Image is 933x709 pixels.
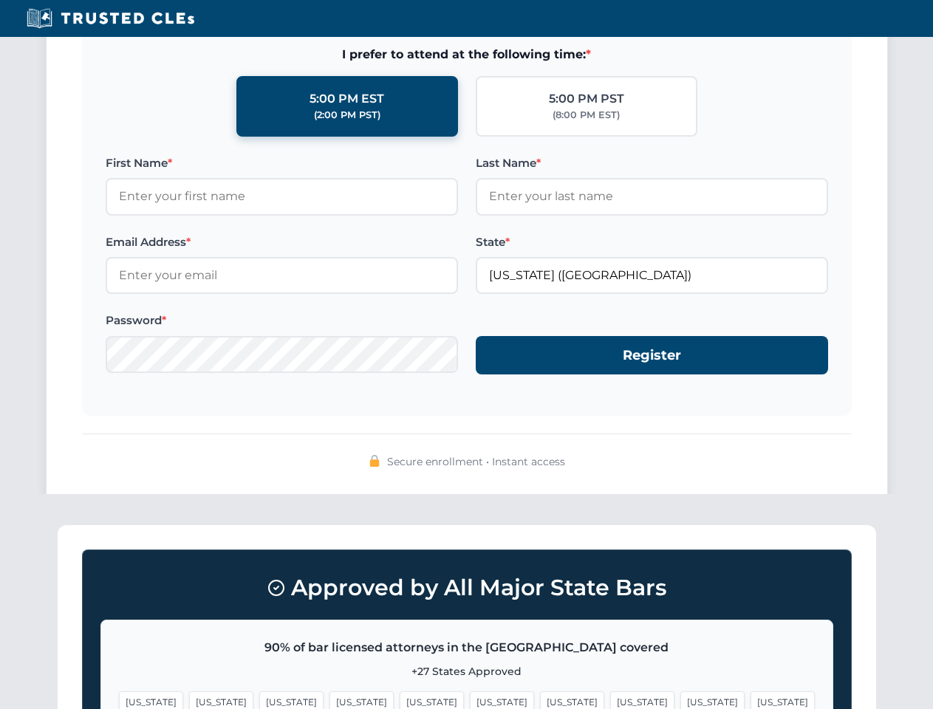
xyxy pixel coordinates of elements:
[553,108,620,123] div: (8:00 PM EST)
[119,663,815,679] p: +27 States Approved
[310,89,384,109] div: 5:00 PM EST
[100,568,833,608] h3: Approved by All Major State Bars
[106,312,458,329] label: Password
[387,453,565,470] span: Secure enrollment • Instant access
[106,257,458,294] input: Enter your email
[106,154,458,172] label: First Name
[119,638,815,657] p: 90% of bar licensed attorneys in the [GEOGRAPHIC_DATA] covered
[106,233,458,251] label: Email Address
[314,108,380,123] div: (2:00 PM PST)
[369,455,380,467] img: 🔒
[106,178,458,215] input: Enter your first name
[106,45,828,64] span: I prefer to attend at the following time:
[476,154,828,172] label: Last Name
[476,257,828,294] input: Georgia (GA)
[476,233,828,251] label: State
[476,178,828,215] input: Enter your last name
[476,336,828,375] button: Register
[549,89,624,109] div: 5:00 PM PST
[22,7,199,30] img: Trusted CLEs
